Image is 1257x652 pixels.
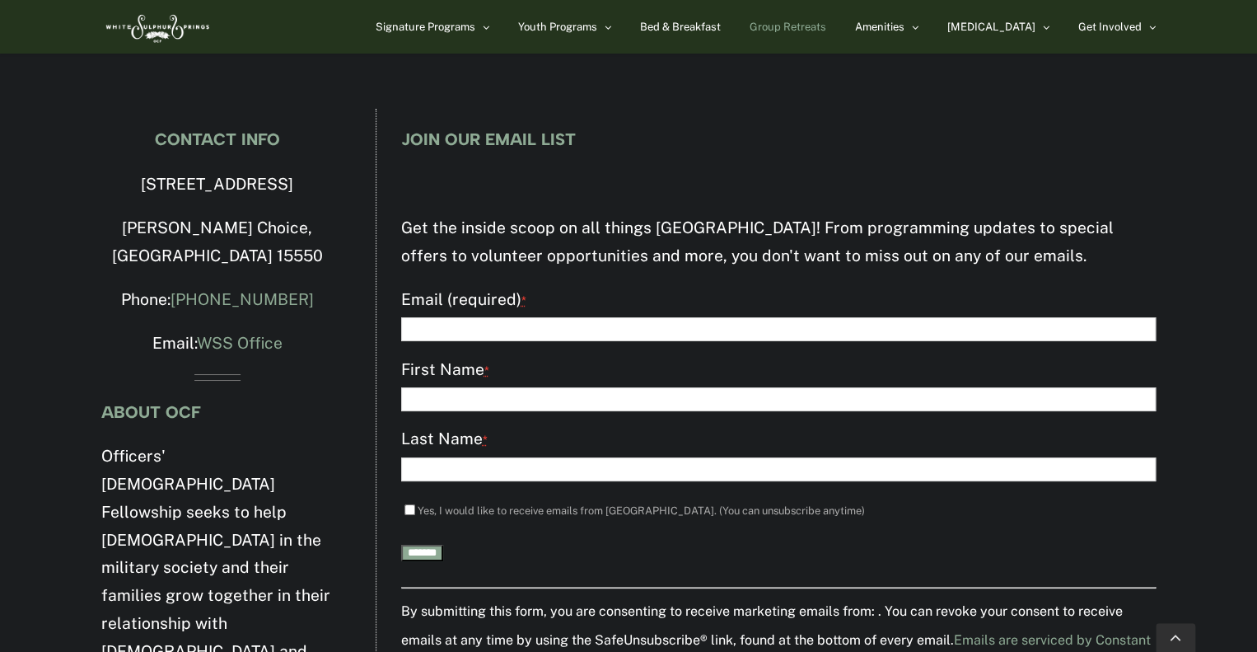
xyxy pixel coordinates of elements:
span: [MEDICAL_DATA] [947,21,1035,32]
span: Signature Programs [376,21,475,32]
label: Email (required) [401,286,1156,315]
span: Amenities [855,21,904,32]
label: Last Name [401,425,1156,454]
h4: ABOUT OCF [101,403,334,421]
p: Email: [101,330,334,358]
a: WSS Office [197,334,283,352]
p: Phone: [101,286,334,314]
h4: JOIN OUR EMAIL LIST [401,130,1156,148]
p: [PERSON_NAME] Choice, [GEOGRAPHIC_DATA] 15550 [101,214,334,270]
abbr: required [483,433,488,447]
span: Group Retreats [750,21,826,32]
label: First Name [401,356,1156,385]
a: [PHONE_NUMBER] [171,290,314,308]
span: Youth Programs [518,21,597,32]
span: Get Involved [1078,21,1142,32]
p: Get the inside scoop on all things [GEOGRAPHIC_DATA]! From programming updates to special offers ... [401,214,1156,270]
abbr: required [484,364,489,378]
span: Bed & Breakfast [640,21,721,32]
label: Yes, I would like to receive emails from [GEOGRAPHIC_DATA]. (You can unsubscribe anytime) [418,504,865,517]
img: White Sulphur Springs Logo [101,4,212,49]
h4: CONTACT INFO [101,130,334,148]
p: [STREET_ADDRESS] [101,171,334,199]
abbr: required [521,293,526,307]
